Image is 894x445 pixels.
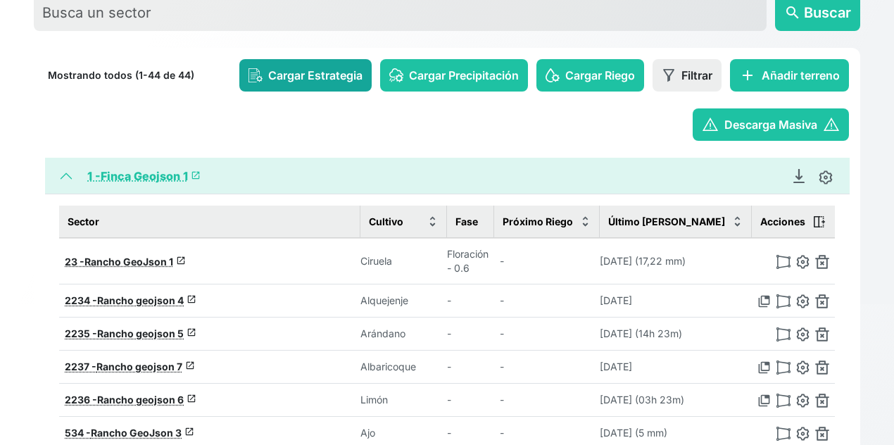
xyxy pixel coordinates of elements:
p: - [500,393,577,407]
button: Filtrar [653,59,722,92]
a: 1 -Finca Geojson 1launch [87,169,201,183]
span: Fase [455,214,478,229]
td: - [447,284,494,318]
img: delete [815,294,829,308]
img: modify-polygon [776,361,791,375]
span: search [784,4,801,21]
td: [DATE] (14h 23m) [600,317,752,350]
button: 1 -Finca Geojson 1launch [45,158,850,194]
a: 2237 -Rancho geojson 7launch [65,361,195,372]
td: Alquejenje [360,284,447,318]
img: delete [815,327,829,341]
img: edit [796,361,810,375]
span: Rancho geojson 5 [97,327,184,339]
td: [DATE] (03h 23m) [600,383,752,416]
td: [DATE] (17,22 mm) [600,238,752,284]
span: Acciones [760,214,805,229]
img: delete [815,361,829,375]
span: 2236 - [65,394,97,406]
td: - [447,350,494,383]
span: Cargar Estrategia [268,67,363,84]
img: delete [815,427,829,441]
img: sort [580,216,591,227]
span: Rancho geojson 7 [96,361,182,372]
img: edit [796,427,810,441]
span: warning [823,116,840,133]
span: launch [185,361,195,370]
span: 2237 - [65,361,96,372]
span: Rancho GeoJson 1 [84,256,173,268]
span: Último [PERSON_NAME] [608,214,725,229]
img: edit [796,394,810,408]
img: sort [427,216,438,227]
span: warning [702,116,719,133]
span: 2235 - [65,327,97,339]
img: group [757,294,772,308]
span: launch [191,170,201,180]
img: group [757,394,772,408]
td: - [447,383,494,416]
td: [DATE] [600,350,752,383]
a: 534 -Rancho GeoJson 3launch [65,427,194,439]
img: modify-polygon [776,255,791,269]
button: addAñadir terreno [730,59,849,92]
span: 23 - [65,256,84,268]
td: Floración - 0.6 [447,238,494,284]
img: modify-polygon [776,327,791,341]
img: delete [815,394,829,408]
td: Limón [360,383,447,416]
img: strategy-config [248,68,263,82]
td: Ciruela [360,238,447,284]
span: Cultivo [369,214,403,229]
img: irrigation-config [546,68,560,82]
button: warningDescarga Masivawarning [693,108,849,141]
td: - [447,317,494,350]
button: Cargar Riego [536,59,644,92]
button: Cargar Estrategia [239,59,372,92]
a: 2235 -Rancho geojson 5launch [65,327,196,339]
img: edit [796,255,810,269]
p: - [500,360,577,374]
span: launch [187,294,196,304]
span: launch [187,394,196,403]
td: [DATE] [600,284,752,318]
p: Mostrando todos (1-44 de 44) [48,68,194,82]
span: launch [176,256,186,265]
span: Sector [68,214,99,229]
button: Cargar Precipitación [380,59,528,92]
img: sort [732,216,743,227]
img: modify-polygon [776,394,791,408]
td: Arándano [360,317,447,350]
span: Cargar Precipitación [409,67,519,84]
img: edit [796,294,810,308]
span: launch [187,327,196,337]
img: edit [819,170,833,184]
span: Rancho geojson 4 [97,294,184,306]
p: - [500,254,577,268]
span: Rancho geojson 6 [97,394,184,406]
span: launch [184,427,194,437]
p: - [500,327,577,341]
span: 2234 - [65,294,97,306]
p: - [500,294,577,308]
span: 1 - [87,169,101,183]
img: edit [796,327,810,341]
span: Buscar [804,2,851,23]
span: Cargar Riego [565,67,635,84]
span: Rancho GeoJson 3 [91,427,182,439]
span: Próximo Riego [503,214,573,229]
a: 2236 -Rancho geojson 6launch [65,394,196,406]
td: Albaricoque [360,350,447,383]
img: group [757,361,772,375]
a: 2234 -Rancho geojson 4launch [65,294,196,306]
img: delete [815,255,829,269]
img: action [812,215,826,229]
a: 23 -Rancho GeoJson 1launch [65,256,186,268]
img: modify-polygon [776,427,791,441]
p: - [500,426,577,440]
img: filter [662,68,676,82]
img: rain-config [389,68,403,82]
span: add [739,67,756,84]
img: modify-polygon [776,294,791,308]
a: Descargar Recomendación de Riego en PDF [785,169,813,183]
